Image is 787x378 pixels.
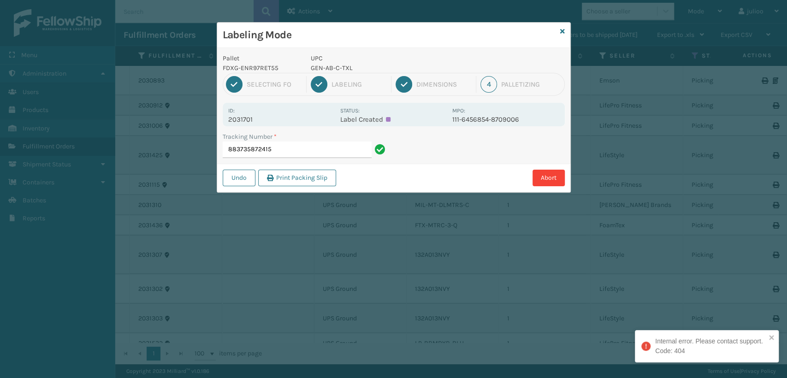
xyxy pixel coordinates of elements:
p: Pallet [223,53,300,63]
p: FDXG-ENR97RET55 [223,63,300,73]
div: Selecting FO [247,80,302,89]
p: 111-6456854-8709006 [452,115,559,124]
p: 2031701 [228,115,335,124]
div: Internal error. Please contact support. Code: 404 [655,337,766,356]
label: Status: [340,107,360,114]
button: Print Packing Slip [258,170,336,186]
div: Labeling [331,80,387,89]
label: Tracking Number [223,132,277,142]
div: 2 [311,76,327,93]
p: UPC [311,53,447,63]
button: Undo [223,170,255,186]
h3: Labeling Mode [223,28,556,42]
label: MPO: [452,107,465,114]
button: Abort [533,170,565,186]
button: close [769,334,775,343]
div: Palletizing [501,80,561,89]
div: 4 [480,76,497,93]
div: 1 [226,76,243,93]
label: Id: [228,107,235,114]
div: Dimensions [416,80,472,89]
p: GEN-AB-C-TXL [311,63,447,73]
p: Label Created [340,115,447,124]
div: 3 [396,76,412,93]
